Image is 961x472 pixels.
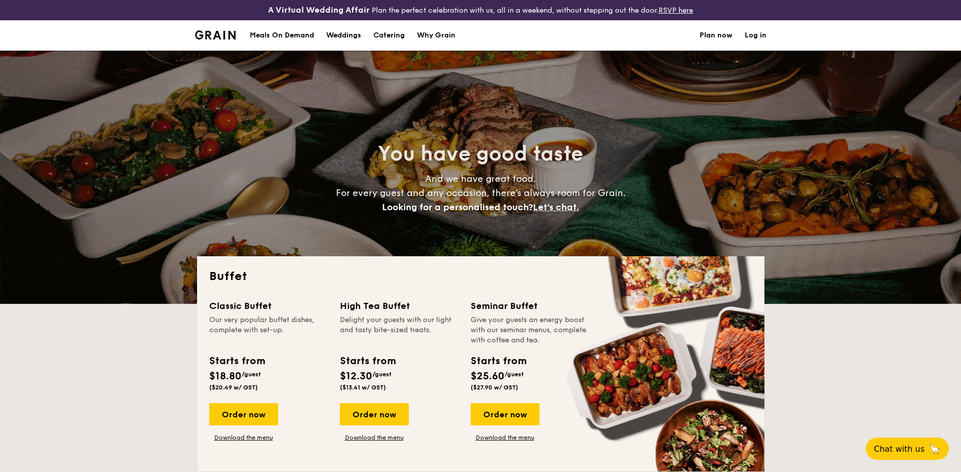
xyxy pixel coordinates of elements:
[745,20,766,51] a: Log in
[340,384,386,391] span: ($13.41 w/ GST)
[929,443,941,455] span: 🦙
[209,315,328,345] div: Our very popular buffet dishes, complete with set-up.
[320,20,367,51] a: Weddings
[244,20,320,51] a: Meals On Demand
[411,20,462,51] a: Why Grain
[471,370,505,382] span: $25.60
[471,403,540,425] div: Order now
[195,30,236,40] img: Grain
[209,384,258,391] span: ($20.49 w/ GST)
[340,403,409,425] div: Order now
[340,434,409,442] a: Download the menu
[382,202,533,213] span: Looking for a personalised touch?
[373,20,405,51] h1: Catering
[250,20,314,51] div: Meals On Demand
[326,20,361,51] div: Weddings
[874,444,925,454] span: Chat with us
[340,353,395,369] div: Starts from
[340,299,458,313] div: High Tea Buffet
[336,173,626,213] span: And we have great food. For every guest and any occasion, there’s always room for Grain.
[505,371,524,378] span: /guest
[340,370,372,382] span: $12.30
[471,315,589,345] div: Give your guests an energy boost with our seminar menus, complete with coffee and tea.
[533,202,579,213] span: Let's chat.
[471,299,589,313] div: Seminar Buffet
[209,370,242,382] span: $18.80
[268,4,370,16] h4: A Virtual Wedding Affair
[417,20,455,51] div: Why Grain
[471,384,518,391] span: ($27.90 w/ GST)
[189,4,773,16] div: Plan the perfect celebration with us, all in a weekend, without stepping out the door.
[209,353,264,369] div: Starts from
[242,371,261,378] span: /guest
[378,142,583,166] span: You have good taste
[866,438,949,460] button: Chat with us🦙
[659,6,693,15] a: RSVP here
[340,315,458,345] div: Delight your guests with our light and tasty bite-sized treats.
[209,403,278,425] div: Order now
[471,434,540,442] a: Download the menu
[209,268,752,285] h2: Buffet
[195,30,236,40] a: Logotype
[209,434,278,442] a: Download the menu
[700,20,733,51] a: Plan now
[372,371,392,378] span: /guest
[209,299,328,313] div: Classic Buffet
[471,353,526,369] div: Starts from
[367,20,411,51] a: Catering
